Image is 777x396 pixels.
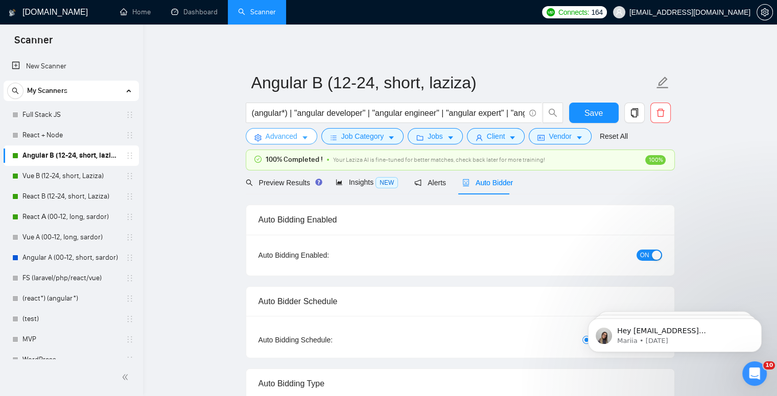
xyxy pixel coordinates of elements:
[333,156,545,163] span: Your Laziza AI is fine-tuned for better matches, check back later for more training!
[126,172,134,180] span: holder
[645,155,666,165] span: 100%
[537,134,545,141] span: idcard
[246,128,317,144] button: settingAdvancedcaret-down
[624,103,645,123] button: copy
[414,179,446,187] span: Alerts
[529,128,591,144] button: idcardVendorcaret-down
[126,274,134,282] span: holder
[22,105,120,125] a: Full Stack JS
[547,8,555,16] img: upwork-logo.png
[301,134,309,141] span: caret-down
[616,9,623,16] span: user
[640,250,649,261] span: ON
[6,33,61,54] span: Scanner
[336,179,343,186] span: area-chart
[742,361,767,386] iframe: Intercom live chat
[126,335,134,343] span: holder
[757,4,773,20] button: setting
[126,315,134,323] span: holder
[509,134,516,141] span: caret-down
[656,76,669,89] span: edit
[266,154,323,165] span: 100% Completed !
[22,329,120,350] a: MVP
[651,108,670,117] span: delete
[126,213,134,221] span: holder
[529,110,536,116] span: info-circle
[258,334,393,345] div: Auto Bidding Schedule:
[246,179,319,187] span: Preview Results
[22,227,120,247] a: Vue A (00-12, long, sardor)
[27,81,67,101] span: My Scanners
[258,205,662,234] div: Auto Bidding Enabled
[476,134,483,141] span: user
[258,250,393,261] div: Auto Bidding Enabled:
[569,103,619,123] button: Save
[22,186,120,207] a: React B (12-24, short, Laziza)
[22,166,120,186] a: Vue B (12-24, short, Laziza)
[254,156,262,163] span: check-circle
[126,131,134,139] span: holder
[462,179,513,187] span: Auto Bidder
[543,108,562,117] span: search
[22,309,120,329] a: (test)
[336,178,398,186] span: Insights
[126,192,134,201] span: holder
[126,356,134,364] span: holder
[126,111,134,119] span: holder
[9,5,16,21] img: logo
[341,131,384,142] span: Job Category
[22,247,120,268] a: Angular A (00-12, short, sardor)
[584,107,603,119] span: Save
[22,125,120,145] a: React + Node
[258,287,662,316] div: Auto Bidder Schedule
[408,128,463,144] button: folderJobscaret-down
[126,294,134,303] span: holder
[650,103,671,123] button: delete
[238,8,276,16] a: searchScanner
[246,179,253,186] span: search
[600,131,628,142] a: Reset All
[126,152,134,160] span: holder
[591,7,602,18] span: 164
[543,103,563,123] button: search
[22,207,120,227] a: React А (00-12, long, sardor)
[757,8,772,16] span: setting
[171,8,218,16] a: dashboardDashboard
[126,233,134,241] span: holder
[22,288,120,309] a: (react*) (angular*)
[447,134,454,141] span: caret-down
[252,107,525,119] input: Search Freelance Jobs...
[462,179,469,186] span: robot
[251,70,654,95] input: Scanner name...
[549,131,571,142] span: Vendor
[122,372,132,382] span: double-left
[625,108,644,117] span: copy
[314,178,323,187] div: Tooltip anchor
[416,134,423,141] span: folder
[12,56,131,77] a: New Scanner
[330,134,337,141] span: bars
[467,128,525,144] button: userClientcaret-down
[4,56,139,77] li: New Scanner
[22,145,120,166] a: Angular B (12-24, short, laziza)
[487,131,505,142] span: Client
[763,361,775,369] span: 10
[414,179,421,186] span: notification
[120,8,151,16] a: homeHome
[126,254,134,262] span: holder
[573,297,777,368] iframe: Intercom notifications message
[7,83,23,99] button: search
[576,134,583,141] span: caret-down
[757,8,773,16] a: setting
[22,350,120,370] a: WordPress
[266,131,297,142] span: Advanced
[254,134,262,141] span: setting
[388,134,395,141] span: caret-down
[428,131,443,142] span: Jobs
[558,7,589,18] span: Connects:
[8,87,23,94] span: search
